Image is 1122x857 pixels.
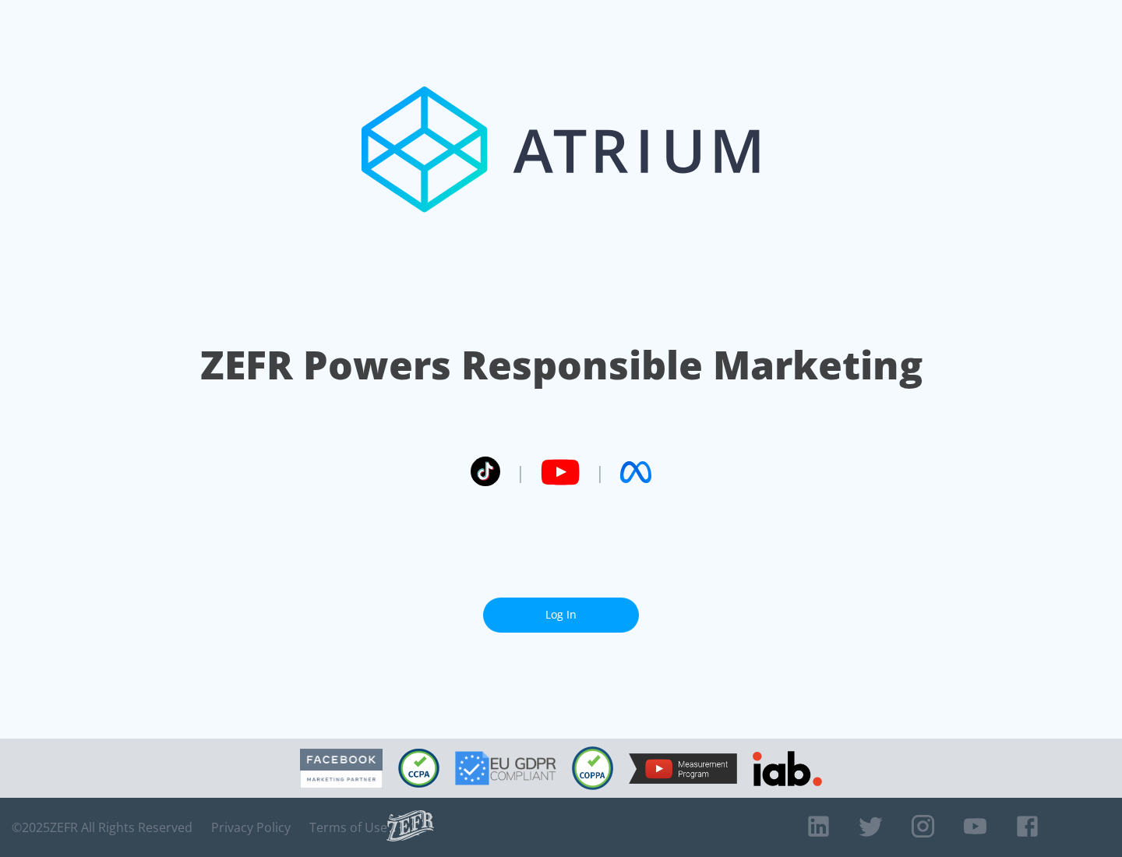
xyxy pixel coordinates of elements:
img: COPPA Compliant [572,746,613,790]
a: Terms of Use [309,820,387,835]
a: Privacy Policy [211,820,291,835]
img: GDPR Compliant [455,751,556,785]
img: IAB [753,751,822,786]
span: © 2025 ZEFR All Rights Reserved [12,820,192,835]
span: | [516,460,525,484]
img: YouTube Measurement Program [629,753,737,784]
h1: ZEFR Powers Responsible Marketing [200,338,923,392]
span: | [595,460,605,484]
img: Facebook Marketing Partner [300,749,383,788]
img: CCPA Compliant [398,749,439,788]
a: Log In [483,598,639,633]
